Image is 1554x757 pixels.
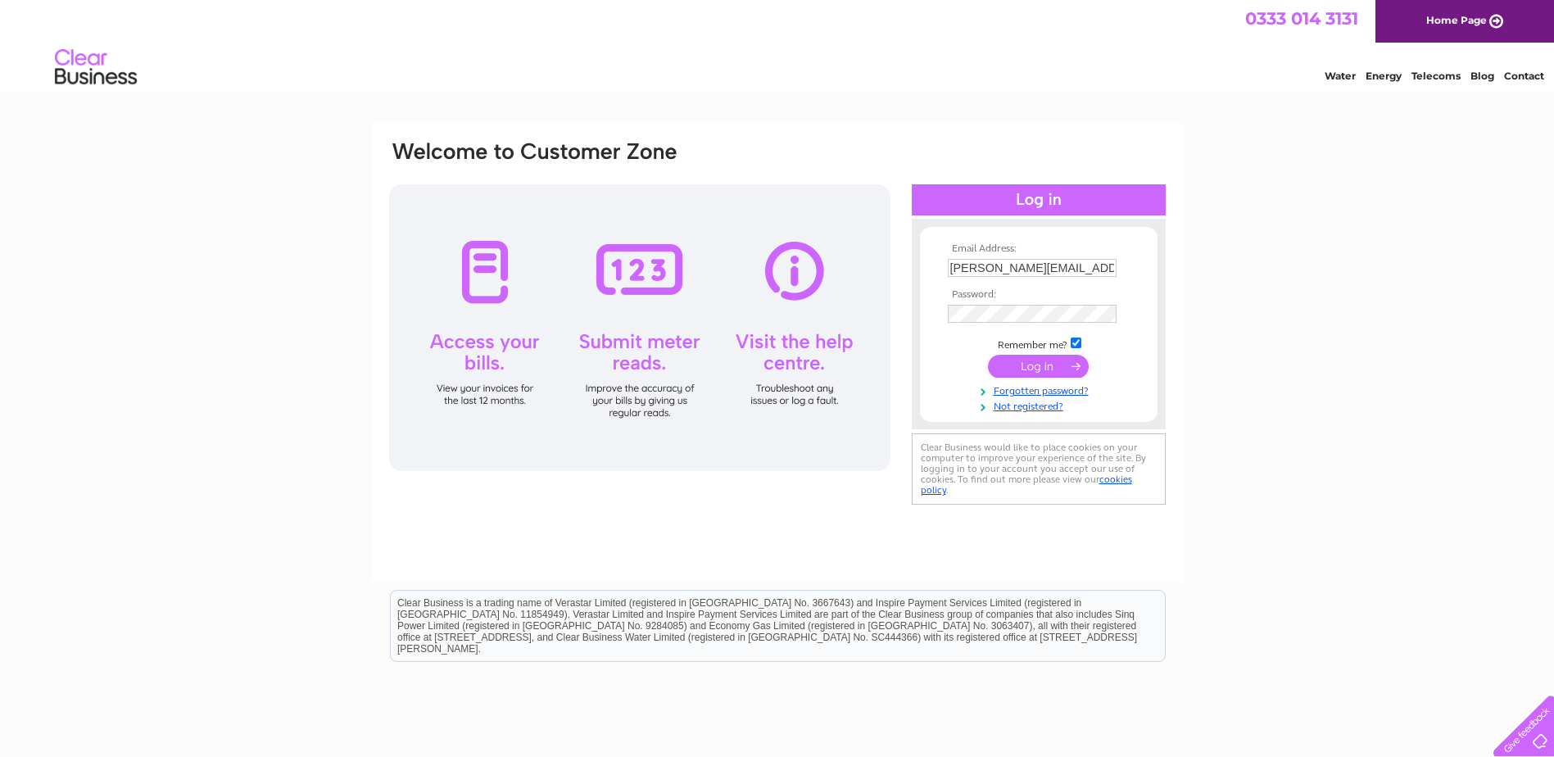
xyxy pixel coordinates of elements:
[944,335,1134,351] td: Remember me?
[944,289,1134,301] th: Password:
[54,43,138,93] img: logo.png
[944,243,1134,255] th: Email Address:
[948,397,1134,413] a: Not registered?
[1366,70,1402,82] a: Energy
[1325,70,1356,82] a: Water
[988,355,1089,378] input: Submit
[1504,70,1544,82] a: Contact
[1411,70,1461,82] a: Telecoms
[1470,70,1494,82] a: Blog
[1245,8,1358,29] a: 0333 014 3131
[912,433,1166,505] div: Clear Business would like to place cookies on your computer to improve your experience of the sit...
[921,474,1132,496] a: cookies policy
[391,9,1165,79] div: Clear Business is a trading name of Verastar Limited (registered in [GEOGRAPHIC_DATA] No. 3667643...
[948,382,1134,397] a: Forgotten password?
